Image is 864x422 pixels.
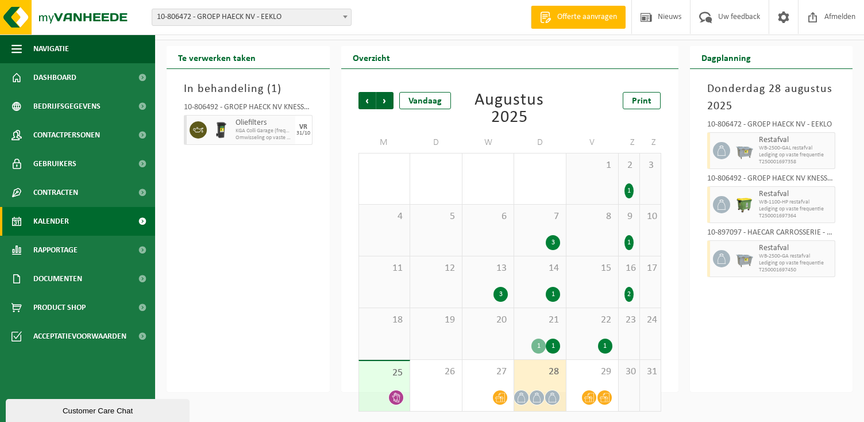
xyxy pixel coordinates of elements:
span: 28 [520,366,560,378]
span: 5 [416,210,456,223]
h2: Overzicht [341,46,402,68]
span: T250001697364 [759,213,832,220]
span: WB-1100-HP restafval [759,199,832,206]
a: Offerte aanvragen [531,6,626,29]
div: VR [299,124,307,131]
span: 3 [646,159,655,172]
div: 1 [546,287,560,302]
span: 1 [572,159,612,172]
div: 1 [531,339,546,354]
h2: Dagplanning [690,46,762,68]
span: 26 [416,366,456,378]
span: 10 [646,210,655,223]
span: 13 [468,262,508,275]
span: 15 [572,262,612,275]
td: D [514,132,566,153]
span: Rapportage [33,236,78,264]
span: 6 [468,210,508,223]
span: Bedrijfsgegevens [33,92,101,121]
img: WB-0240-HPE-BK-01 [213,121,230,139]
span: Oliefilters [236,118,292,128]
span: 11 [365,262,404,275]
span: Restafval [759,244,832,253]
span: 25 [365,367,404,379]
img: WB-2500-GAL-GY-04 [736,142,753,159]
span: Vorige [358,92,376,109]
span: Offerte aanvragen [554,11,620,23]
span: 24 [646,314,655,327]
a: Print [623,92,661,109]
span: Lediging op vaste frequentie [759,260,832,267]
span: Gebruikers [33,149,76,178]
h3: Donderdag 28 augustus 2025 [707,80,836,115]
span: KGA Colli Garage (frequentie) [236,128,292,135]
span: 29 [572,366,612,378]
span: WB-2500-GA restafval [759,253,832,260]
span: 8 [572,210,612,223]
div: 3 [546,235,560,250]
span: Contactpersonen [33,121,100,149]
td: M [358,132,411,153]
span: 27 [468,366,508,378]
span: 7 [520,210,560,223]
span: 16 [624,262,634,275]
span: Restafval [759,190,832,199]
span: 14 [520,262,560,275]
span: 20 [468,314,508,327]
span: Product Shop [33,293,86,322]
span: 4 [365,210,404,223]
span: Restafval [759,136,832,145]
span: 21 [520,314,560,327]
div: 1 [598,339,612,354]
span: 22 [572,314,612,327]
h3: In behandeling ( ) [184,80,313,98]
div: 3 [493,287,508,302]
span: WB-2500-GAL restafval [759,145,832,152]
span: Acceptatievoorwaarden [33,322,126,351]
span: 19 [416,314,456,327]
span: Volgende [376,92,394,109]
img: WB-2500-GAL-GY-01 [736,250,753,267]
span: 30 [624,366,634,378]
span: 1 [271,83,277,95]
div: 2 [624,287,634,302]
span: T250001697358 [759,159,832,166]
div: 1 [624,235,634,250]
span: Omwisseling op vaste frequentie (incl. verwerking) [236,135,292,141]
span: T250001697450 [759,267,832,274]
img: WB-1100-HPE-GN-50 [736,196,753,213]
div: 31/10 [296,131,310,136]
iframe: chat widget [6,397,192,422]
span: Kalender [33,207,69,236]
span: 10-806472 - GROEP HAECK NV - EEKLO [152,9,352,26]
div: 10-806492 - GROEP HAECK NV KNESSELARE - AALTER [184,103,313,115]
h2: Te verwerken taken [167,46,267,68]
div: 1 [546,339,560,354]
div: 10-897097 - HAECAR CARROSSERIE - EEKLO [707,229,836,240]
span: Navigatie [33,34,69,63]
span: Print [632,97,651,106]
td: Z [640,132,661,153]
td: W [462,132,515,153]
span: Dashboard [33,63,76,92]
span: 17 [646,262,655,275]
td: D [410,132,462,153]
div: 10-806472 - GROEP HAECK NV - EEKLO [707,121,836,132]
span: 10-806472 - GROEP HAECK NV - EEKLO [152,9,351,25]
span: 9 [624,210,634,223]
div: Augustus 2025 [460,92,559,126]
span: 2 [624,159,634,172]
div: 10-806492 - GROEP HAECK NV KNESSELARE - AALTER [707,175,836,186]
div: 1 [624,183,634,198]
div: Vandaag [399,92,451,109]
td: V [566,132,619,153]
span: 23 [624,314,634,327]
span: Documenten [33,264,82,293]
span: 31 [646,366,655,378]
span: 12 [416,262,456,275]
td: Z [619,132,640,153]
span: 18 [365,314,404,327]
span: Lediging op vaste frequentie [759,152,832,159]
span: Contracten [33,178,78,207]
